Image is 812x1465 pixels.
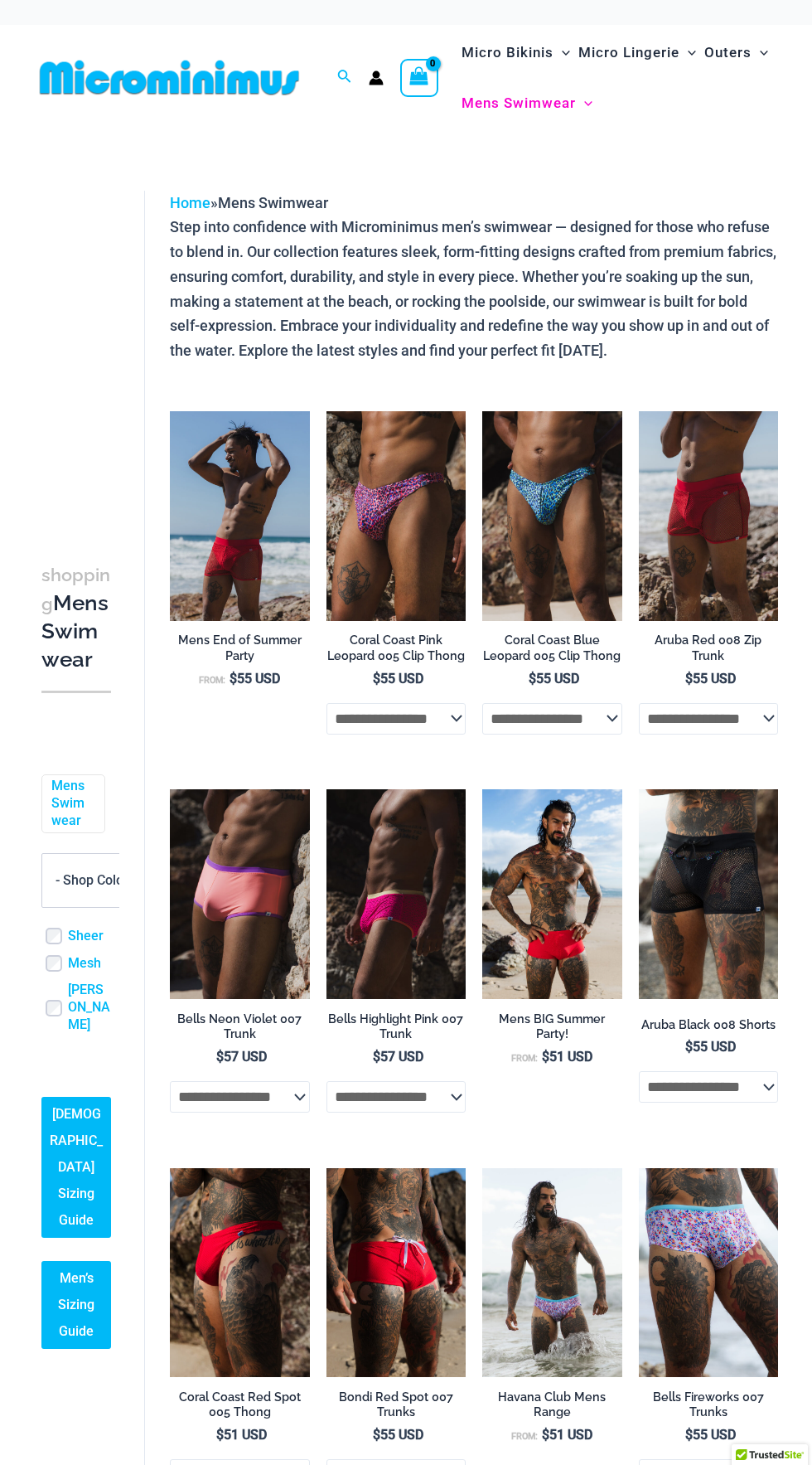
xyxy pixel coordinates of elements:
h2: Coral Coast Pink Leopard 005 Clip Thong [326,633,466,663]
bdi: 55 USD [373,1427,423,1443]
span: shopping [41,565,110,614]
h2: Bells Highlight Pink 007 Trunk [326,1011,466,1042]
h2: Aruba Red 008 Zip Trunk [639,633,779,663]
a: Aruba Black 008 Shorts 01Aruba Black 008 Shorts 02Aruba Black 008 Shorts 02 [639,789,779,999]
img: Bells Fireworks 007 Trunks 06 [639,1168,779,1378]
iframe: TrustedSite Certified [41,177,191,509]
a: Mens BIG Summer Party! [482,1011,622,1049]
bdi: 55 USD [685,1039,736,1055]
a: Aruba Red 008 Zip Trunk [639,633,779,670]
img: Bells Highlight Pink 007 Trunk 04 [326,789,466,999]
span: $ [216,1049,224,1065]
span: $ [373,1427,380,1443]
a: [DEMOGRAPHIC_DATA] Sizing Guide [41,1097,111,1238]
span: $ [529,671,536,686]
span: Menu Toggle [679,32,696,74]
a: Mens End of Summer Party [170,633,310,670]
bdi: 57 USD [373,1049,423,1065]
span: Micro Bikinis [462,32,553,74]
a: Micro LingerieMenu ToggleMenu Toggle [574,27,700,78]
a: View Shopping Cart, empty [400,59,438,97]
a: Search icon link [337,67,352,88]
a: Aruba Red 008 Zip Trunk 05Aruba Red 008 Zip Trunk 04Aruba Red 008 Zip Trunk 04 [639,411,779,621]
span: $ [230,671,237,686]
a: Sheer [68,928,104,945]
a: Bondi Red Spot 007 Trunks 03Bondi Red Spot 007 Trunks 05Bondi Red Spot 007 Trunks 05 [326,1168,466,1378]
span: - Shop Color [56,872,128,888]
img: Coral Coast Red Spot 005 Thong 11 [170,1168,310,1378]
span: From: [511,1053,538,1064]
img: Aruba Red 008 Zip Trunk 05 [639,411,779,621]
span: Menu Toggle [553,32,570,74]
img: Aruba Black 008 Shorts 01 [639,789,779,999]
bdi: 51 USD [542,1049,592,1065]
h2: Aruba Black 008 Shorts [639,1017,779,1033]
h2: Mens BIG Summer Party! [482,1011,622,1042]
a: OutersMenu ToggleMenu Toggle [700,27,772,78]
img: Bondi Red Spot 007 Trunks 03 [326,1168,466,1378]
a: Coral Coast Red Spot 005 Thong 11Coral Coast Red Spot 005 Thong 12Coral Coast Red Spot 005 Thong 12 [170,1168,310,1378]
a: Coral Coast Blue Leopard 005 Clip Thong [482,633,622,670]
a: Coral Coast Pink Leopard 005 Clip Thong [326,633,466,670]
img: Coral Coast Pink Leopard 005 Clip Thong 01 [326,411,466,621]
a: Coral Coast Pink Leopard 005 Clip Thong 01Coral Coast Pink Leopard 005 Clip Thong 02Coral Coast P... [326,411,466,621]
h3: Mens Swimwear [41,560,111,674]
span: $ [373,1049,380,1065]
nav: Site Navigation [455,25,779,131]
span: $ [216,1427,224,1443]
span: » [170,194,328,211]
h2: Havana Club Mens Range [482,1390,622,1420]
img: Bells Neon Violet 007 Trunk 01 [170,789,310,999]
h2: Mens End of Summer Party [170,633,310,663]
span: Mens Swimwear [462,82,576,124]
a: Bells Neon Violet 007 Trunk [170,1011,310,1049]
a: [PERSON_NAME] [68,982,111,1033]
span: $ [685,1427,693,1443]
span: From: [511,1431,538,1442]
h2: Coral Coast Blue Leopard 005 Clip Thong [482,633,622,663]
a: Men’s Sizing Guide [41,1261,111,1349]
span: Outers [704,32,752,74]
bdi: 55 USD [373,671,423,686]
h2: Bells Fireworks 007 Trunks [639,1390,779,1420]
h2: Coral Coast Red Spot 005 Thong [170,1390,310,1420]
a: Bells Highlight Pink 007 Trunk [326,1011,466,1049]
a: Bells Fireworks 007 Trunks [639,1390,779,1427]
a: Bondi Red Spot 007 Trunks 06Bondi Red Spot 007 Trunks 11Bondi Red Spot 007 Trunks 11 [482,789,622,999]
bdi: 55 USD [529,671,579,686]
p: Step into confidence with Microminimus men’s swimwear — designed for those who refuse to blend in... [170,215,778,362]
a: Aruba Red 008 Zip Trunk 02v2Aruba Red 008 Zip Trunk 03Aruba Red 008 Zip Trunk 03 [170,411,310,621]
a: Bells Neon Violet 007 Trunk 01Bells Neon Violet 007 Trunk 04Bells Neon Violet 007 Trunk 04 [170,789,310,999]
a: Coral Coast Blue Leopard 005 Clip Thong 05Coral Coast Blue Leopard 005 Clip Thong 04Coral Coast B... [482,411,622,621]
a: Mens Swimwear [51,778,92,829]
span: Mens Swimwear [218,194,328,211]
h2: Bondi Red Spot 007 Trunks [326,1390,466,1420]
bdi: 55 USD [685,671,736,686]
a: Havana Club Mens Range [482,1390,622,1427]
span: From: [199,675,225,686]
span: $ [542,1049,549,1065]
img: Coral Coast Blue Leopard 005 Clip Thong 05 [482,411,622,621]
span: Micro Lingerie [578,32,679,74]
span: $ [373,671,380,686]
a: Micro BikinisMenu ToggleMenu Toggle [457,27,574,78]
a: Mens SwimwearMenu ToggleMenu Toggle [457,78,597,129]
a: Bells Fireworks 007 Trunks 07Bells Fireworks 007 Trunks 04Bells Fireworks 007 Trunks 04 [482,1168,622,1378]
bdi: 55 USD [685,1427,736,1443]
a: Account icon link [369,70,384,85]
span: Menu Toggle [576,82,592,124]
bdi: 57 USD [216,1049,267,1065]
a: Bells Fireworks 007 Trunks 06Bells Fireworks 007 Trunks 05Bells Fireworks 007 Trunks 05 [639,1168,779,1378]
img: MM SHOP LOGO FLAT [33,59,306,96]
a: Mesh [68,955,101,973]
a: Bells Highlight Pink 007 Trunk 04Bells Highlight Pink 007 Trunk 05Bells Highlight Pink 007 Trunk 05 [326,789,466,999]
a: Coral Coast Red Spot 005 Thong [170,1390,310,1427]
span: - Shop Color [41,853,157,908]
a: Bondi Red Spot 007 Trunks [326,1390,466,1427]
img: Aruba Red 008 Zip Trunk 02v2 [170,411,310,621]
span: $ [685,1039,693,1055]
img: Bondi Red Spot 007 Trunks 06 [482,789,622,999]
span: $ [542,1427,549,1443]
span: Menu Toggle [752,32,768,74]
bdi: 51 USD [542,1427,592,1443]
